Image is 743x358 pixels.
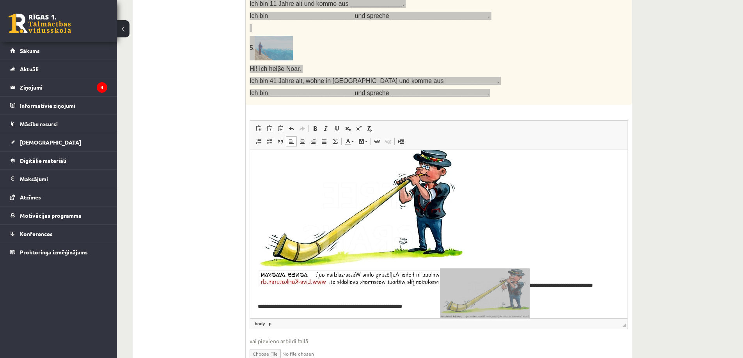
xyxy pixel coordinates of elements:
[330,136,340,146] a: Math
[353,123,364,134] a: Augšraksts
[10,133,107,151] a: [DEMOGRAPHIC_DATA]
[10,97,107,115] a: Informatīvie ziņojumi
[10,78,107,96] a: Ziņojumi4
[20,230,53,237] span: Konferences
[10,225,107,243] a: Konferences
[395,136,406,146] a: Ievietot lapas pārtraukumu drukai
[281,65,301,72] span: e Noar.
[20,157,66,164] span: Digitālie materiāli
[250,150,628,318] iframe: Bagātinātā teksta redaktors, wiswyg-editor-user-answer-47434016534020
[250,65,277,72] span: Hi! Ich hei
[372,136,383,146] a: Saite (vadīšanas taustiņš+K)
[250,337,628,345] span: vai pievieno atbildi failā
[20,97,107,115] legend: Informatīvie ziņojumi
[332,123,342,134] a: Pasvītrojums (vadīšanas taustiņš+U)
[250,44,255,51] span: 5.
[20,194,41,201] span: Atzīmes
[275,123,286,134] a: Ievietot no Worda
[342,136,356,146] a: Teksta krāsa
[20,139,81,146] span: [DEMOGRAPHIC_DATA]
[264,123,275,134] a: Ievietot kā vienkāršu tekstu (vadīšanas taustiņš+pārslēgšanas taustiņš+V)
[10,188,107,206] a: Atzīmes
[20,120,58,127] span: Mācību resursi
[275,136,286,146] a: Bloka citāts
[319,136,330,146] a: Izlīdzināt malas
[10,60,107,78] a: Aktuāli
[308,136,319,146] a: Izlīdzināt pa labi
[20,249,88,256] span: Proktoringa izmēģinājums
[253,320,266,327] a: body elements
[267,320,273,327] a: p elements
[10,42,107,60] a: Sākums
[286,136,297,146] a: Izlīdzināt pa kreisi
[277,65,281,72] span: β
[10,170,107,188] a: Maksājumi
[383,136,394,146] a: Atsaistīt
[20,47,40,54] span: Sākums
[286,123,297,134] a: Atcelt (vadīšanas taustiņš+Z)
[250,12,490,19] span: Ich bin ________________________ und spreche ____________________________.
[20,78,107,96] legend: Ziņojumi
[321,123,332,134] a: Slīpraksts (vadīšanas taustiņš+I)
[255,36,293,60] img: Alphorn spielen – der alpine Zauber der wunderschönen Naturtöne - Musikmachen
[297,123,308,134] a: Atkārtot (vadīšanas taustiņš+Y)
[250,78,499,84] span: Ich bin 41 Jahre alt, wohne in [GEOGRAPHIC_DATA] und komme aus _______________.
[9,14,71,33] a: Rīgas 1. Tālmācības vidusskola
[10,206,107,224] a: Motivācijas programma
[622,323,626,327] span: Mērogot
[97,82,107,93] i: 4
[250,0,404,7] span: Ich bin 11 Jahre alt und komme aus _______________.
[20,170,107,188] legend: Maksājumi
[310,123,321,134] a: Treknraksts (vadīšanas taustiņš+B)
[20,212,82,219] span: Motivācijas programma
[364,123,375,134] a: Noņemt stilus
[253,136,264,146] a: Ievietot/noņemt numurētu sarakstu
[297,136,308,146] a: Centrēti
[10,152,107,169] a: Digitālie materiāli
[264,136,275,146] a: Ievietot/noņemt sarakstu ar aizzīmēm
[20,65,39,72] span: Aktuāli
[342,123,353,134] a: Apakšraksts
[356,136,370,146] a: Fona krāsa
[253,123,264,134] a: Ielīmēt (vadīšanas taustiņš+V)
[10,115,107,133] a: Mācību resursi
[250,90,490,96] span: Ich bin ________________________ und spreche ____________________________.
[10,243,107,261] a: Proktoringa izmēģinājums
